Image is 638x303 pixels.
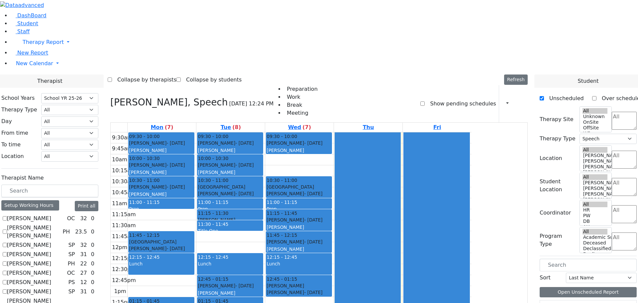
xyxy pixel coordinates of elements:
div: PS [66,278,78,286]
span: - [DATE] [166,184,185,190]
a: August 18, 2025 [149,123,174,132]
a: Student [11,20,38,27]
div: 11:15am [111,211,137,219]
span: 10:00 - 10:30 [198,155,228,162]
span: 11:00 - 11:15 [198,200,228,205]
a: Therapy Report [11,36,638,49]
label: Collapse by therapists [112,75,176,85]
span: 12:15 - 12:45 [129,254,159,260]
label: [PERSON_NAME] [7,278,51,286]
span: [GEOGRAPHIC_DATA] [266,184,314,190]
label: [PERSON_NAME] [7,250,51,258]
label: To time [1,141,21,149]
option: DB [583,219,608,224]
option: [PERSON_NAME] 2 [583,170,608,175]
div: [PERSON_NAME] [PERSON_NAME] [198,217,263,230]
div: [PERSON_NAME] [129,169,194,176]
option: [PERSON_NAME] 3 [583,191,608,197]
span: - [DATE] [166,162,185,168]
span: - [DATE] [235,283,254,288]
div: [PERSON_NAME] [198,140,263,146]
div: Setup [518,98,521,109]
a: August 20, 2025 [287,123,312,132]
span: Therapist [37,77,62,85]
div: 0 [90,241,96,249]
span: - [DATE] [235,162,254,168]
label: Day [1,117,12,125]
div: 0 [90,288,96,296]
a: Staff [11,28,30,35]
span: - [DATE] [304,140,322,146]
a: DashBoard [11,12,47,19]
label: From time [1,129,28,137]
div: 0 [90,260,96,268]
span: [DATE] 12:24 PM [229,100,274,108]
input: Search [540,259,637,271]
label: School Years [1,94,35,102]
span: Staff [17,28,30,35]
div: PH [60,228,72,236]
label: Program Type [540,232,576,248]
option: All [583,229,608,234]
div: 31 [79,250,88,258]
span: 11:45 - 12:15 [129,232,159,238]
div: 27 [79,269,88,277]
div: [PERSON_NAME] [129,191,194,198]
div: Prep [198,206,263,212]
label: Therapy Site [540,115,574,123]
div: 11:30am [111,222,137,229]
div: 11:45am [111,232,137,240]
label: [PERSON_NAME] [7,241,51,249]
button: Print all [75,201,98,211]
label: (8) [232,123,241,131]
option: [PERSON_NAME] 2 [583,197,608,203]
div: 10:15am [111,167,137,175]
span: 11:45 - 12:15 [266,232,297,238]
label: Sort [540,274,551,282]
div: 10am [111,156,129,164]
span: 11:00 - 11:15 [129,200,159,205]
div: OC [64,215,78,223]
span: Student [17,20,38,27]
span: [GEOGRAPHIC_DATA] [198,184,245,190]
div: 12:15pm [111,254,137,262]
label: Therapy Type [540,135,576,143]
h3: [PERSON_NAME], Speech [110,97,228,108]
div: ([PERSON_NAME]) [198,234,263,241]
label: Student Location [540,178,576,194]
div: 10:30am [111,178,137,186]
span: 12:45 - 01:15 [198,276,228,282]
div: 12:45pm [111,276,137,284]
span: - [DATE] [304,191,322,196]
textarea: Search [612,232,637,250]
button: Open Unscheduled Report [540,287,637,297]
a: New Calendar [11,57,638,70]
div: 9:45am [111,145,134,153]
option: Declassified [583,246,608,251]
label: Therapist Name [1,174,44,182]
textarea: Search [612,178,637,196]
div: [PERSON_NAME] [129,140,194,146]
div: 32 [79,215,88,223]
li: Work [284,93,317,101]
span: 09:30 - 10:00 [129,133,159,140]
label: (7) [165,123,173,131]
label: Therapy Type [1,106,37,114]
div: 0 [90,215,96,223]
label: Location [1,152,24,160]
span: [GEOGRAPHIC_DATA] [129,238,176,245]
div: [PERSON_NAME] [198,290,263,296]
div: [PERSON_NAME] [198,162,263,168]
option: All [583,202,608,207]
option: Deceased [583,240,608,246]
span: 10:00 - 10:30 [129,155,159,162]
option: All [583,147,608,153]
span: 12:45 - 01:15 [266,276,297,282]
div: Report [512,98,515,109]
div: [PERSON_NAME] [129,245,194,252]
label: [PERSON_NAME] [PERSON_NAME] [7,224,60,240]
div: 1pm [113,287,128,295]
label: [PERSON_NAME] [7,215,51,223]
textarea: Search [612,151,637,169]
option: OnSite [583,119,608,125]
